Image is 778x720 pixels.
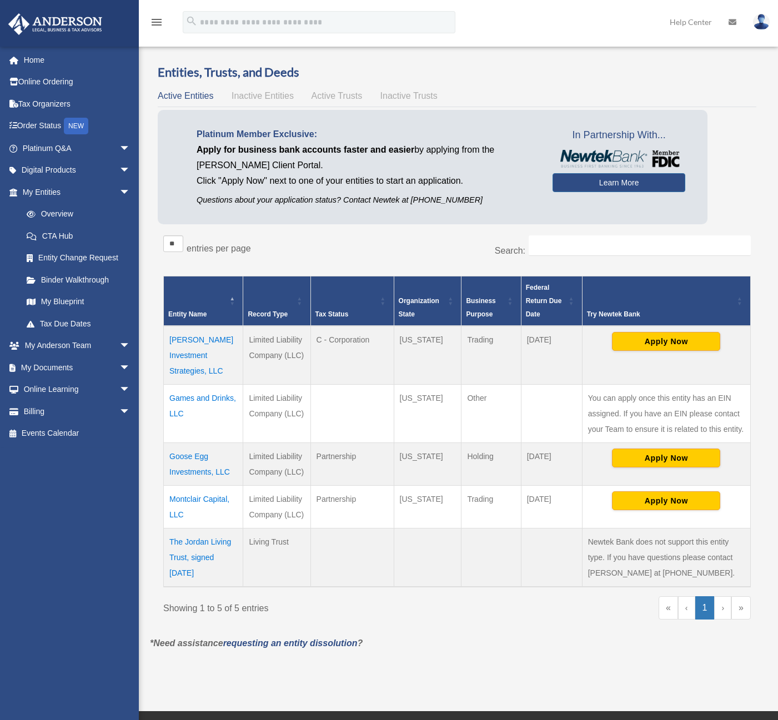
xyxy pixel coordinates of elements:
i: menu [150,16,163,29]
a: My Documentsarrow_drop_down [8,356,147,379]
td: Partnership [310,486,394,528]
td: You can apply once this entity has an EIN assigned. If you have an EIN please contact your Team t... [582,385,750,443]
a: My Anderson Teamarrow_drop_down [8,335,147,357]
span: Inactive Trusts [380,91,438,100]
a: Last [731,596,751,620]
td: [PERSON_NAME] Investment Strategies, LLC [164,326,243,385]
button: Apply Now [612,491,720,510]
td: Limited Liability Company (LLC) [243,443,310,486]
td: Montclair Capital, LLC [164,486,243,528]
td: The Jordan Living Trust, signed [DATE] [164,528,243,587]
td: [DATE] [521,486,582,528]
td: C - Corporation [310,326,394,385]
span: arrow_drop_down [119,159,142,182]
a: My Entitiesarrow_drop_down [8,181,142,203]
span: arrow_drop_down [119,181,142,204]
p: Click "Apply Now" next to one of your entities to start an application. [197,173,536,189]
span: Apply for business bank accounts faster and easier [197,145,414,154]
td: Trading [461,326,521,385]
div: Showing 1 to 5 of 5 entries [163,596,449,616]
a: Digital Productsarrow_drop_down [8,159,147,182]
a: Billingarrow_drop_down [8,400,147,422]
a: Previous [678,596,695,620]
span: Record Type [248,310,288,318]
a: Learn More [553,173,685,192]
span: arrow_drop_down [119,356,142,379]
td: [DATE] [521,443,582,486]
th: Tax Status: Activate to sort [310,276,394,326]
i: search [185,15,198,27]
td: Limited Liability Company (LLC) [243,486,310,528]
th: Try Newtek Bank : Activate to sort [582,276,750,326]
button: Apply Now [612,449,720,467]
a: Events Calendar [8,422,147,445]
td: Newtek Bank does not support this entity type. If you have questions please contact [PERSON_NAME]... [582,528,750,587]
a: Home [8,49,147,71]
td: Limited Liability Company (LLC) [243,326,310,385]
a: Tax Due Dates [16,313,142,335]
th: Federal Return Due Date: Activate to sort [521,276,582,326]
span: Active Entities [158,91,213,100]
td: Limited Liability Company (LLC) [243,385,310,443]
span: Entity Name [168,310,207,318]
span: In Partnership With... [553,127,685,144]
td: [US_STATE] [394,486,461,528]
p: Questions about your application status? Contact Newtek at [PHONE_NUMBER] [197,193,536,207]
td: Other [461,385,521,443]
div: Try Newtek Bank [587,308,734,321]
em: *Need assistance ? [150,638,363,648]
td: Holding [461,443,521,486]
td: [US_STATE] [394,385,461,443]
a: First [659,596,678,620]
td: [US_STATE] [394,326,461,385]
label: entries per page [187,244,251,253]
td: Living Trust [243,528,310,587]
a: requesting an entity dissolution [223,638,358,648]
th: Record Type: Activate to sort [243,276,310,326]
img: NewtekBankLogoSM.png [558,150,680,168]
a: My Blueprint [16,291,142,313]
th: Organization State: Activate to sort [394,276,461,326]
a: Entity Change Request [16,247,142,269]
a: CTA Hub [16,225,142,247]
span: arrow_drop_down [119,400,142,423]
span: arrow_drop_down [119,379,142,401]
img: Anderson Advisors Platinum Portal [5,13,106,35]
p: Platinum Member Exclusive: [197,127,536,142]
a: Overview [16,203,136,225]
a: Tax Organizers [8,93,147,115]
button: Apply Now [612,332,720,351]
img: User Pic [753,14,770,30]
span: Federal Return Due Date [526,284,562,318]
span: Organization State [399,297,439,318]
label: Search: [495,246,525,255]
td: [US_STATE] [394,443,461,486]
a: Online Ordering [8,71,147,93]
th: Business Purpose: Activate to sort [461,276,521,326]
td: [DATE] [521,326,582,385]
div: NEW [64,118,88,134]
span: Business Purpose [466,297,495,318]
td: Trading [461,486,521,528]
th: Entity Name: Activate to invert sorting [164,276,243,326]
td: Goose Egg Investments, LLC [164,443,243,486]
p: by applying from the [PERSON_NAME] Client Portal. [197,142,536,173]
span: Inactive Entities [232,91,294,100]
span: Active Trusts [312,91,363,100]
a: Binder Walkthrough [16,269,142,291]
td: Partnership [310,443,394,486]
a: Platinum Q&Aarrow_drop_down [8,137,147,159]
span: Tax Status [315,310,349,318]
span: arrow_drop_down [119,137,142,160]
a: Next [714,596,731,620]
td: Games and Drinks, LLC [164,385,243,443]
span: arrow_drop_down [119,335,142,358]
a: menu [150,19,163,29]
a: Order StatusNEW [8,115,147,138]
h3: Entities, Trusts, and Deeds [158,64,756,81]
a: 1 [695,596,715,620]
a: Online Learningarrow_drop_down [8,379,147,401]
